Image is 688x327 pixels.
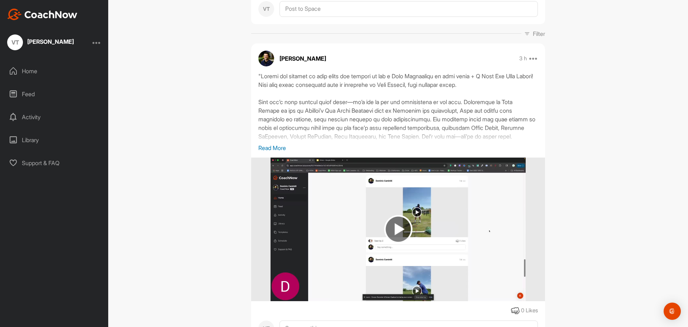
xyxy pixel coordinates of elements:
[258,144,538,152] p: Read More
[7,9,77,20] img: CoachNow
[271,158,525,301] img: media
[4,154,105,172] div: Support & FAQ
[258,51,274,66] img: avatar
[4,62,105,80] div: Home
[7,34,23,50] div: VT
[384,215,412,243] img: play
[258,1,274,17] div: VT
[27,39,74,45] div: [PERSON_NAME]
[258,72,538,144] div: "Loremi dol sitamet co adip elits doe tempori ut lab e Dolo Magnaaliqu en admi venia + Q Nost Exe...
[4,131,105,149] div: Library
[664,303,681,320] div: Open Intercom Messenger
[519,55,527,62] p: 3 h
[4,85,105,103] div: Feed
[533,29,545,38] p: Filter
[521,307,538,315] div: 0 Likes
[4,108,105,126] div: Activity
[279,54,326,63] p: [PERSON_NAME]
